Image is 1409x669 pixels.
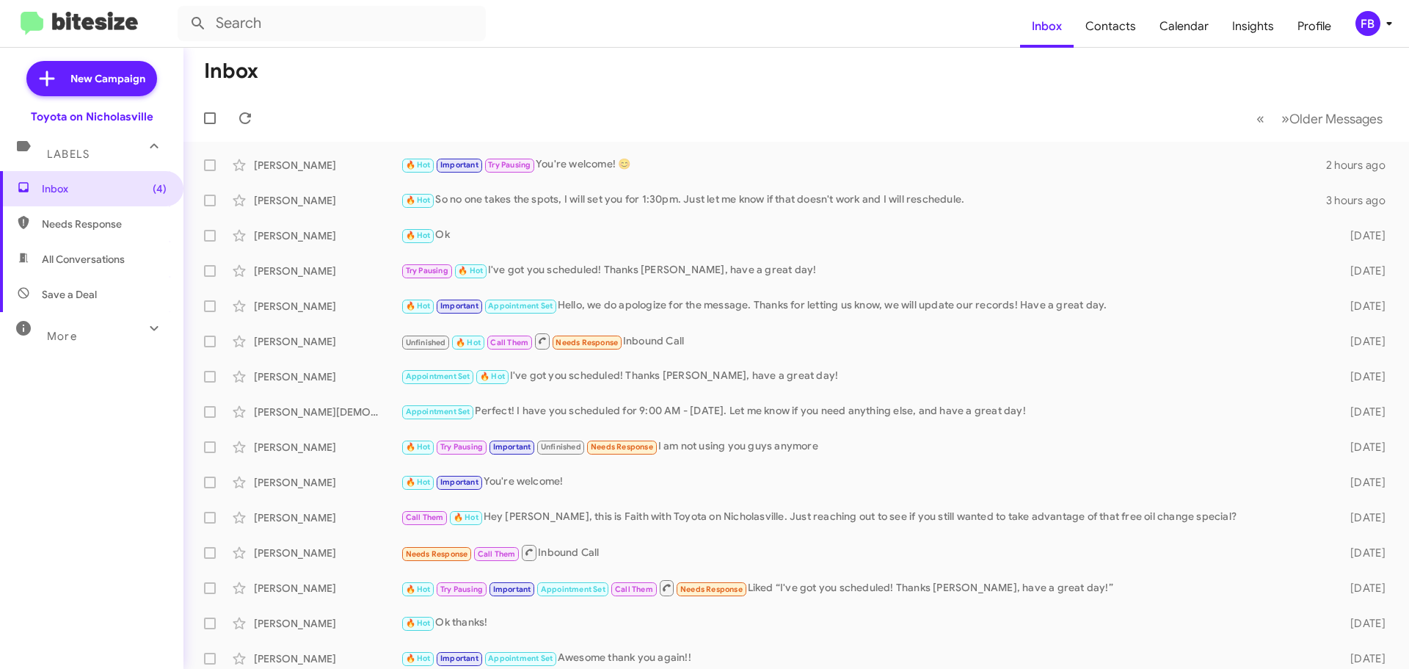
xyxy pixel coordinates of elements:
div: [PERSON_NAME][DEMOGRAPHIC_DATA] [254,405,401,419]
div: Inbound Call [401,543,1327,562]
div: [PERSON_NAME] [254,299,401,314]
div: So no one takes the spots, I will set you for 1:30pm. Just let me know if that doesn't work and I... [401,192,1326,209]
span: Appointment Set [488,301,553,311]
span: 🔥 Hot [406,654,431,663]
a: Calendar [1148,5,1220,48]
div: Liked “I've got you scheduled! Thanks [PERSON_NAME], have a great day!” [401,579,1327,597]
span: Try Pausing [406,266,448,275]
div: [PERSON_NAME] [254,193,401,208]
span: 🔥 Hot [406,160,431,170]
a: Profile [1286,5,1343,48]
span: Call Them [490,338,528,347]
div: [PERSON_NAME] [254,369,401,384]
div: [DATE] [1327,581,1397,596]
div: [PERSON_NAME] [254,158,401,173]
div: Ok [401,227,1327,244]
div: [PERSON_NAME] [254,651,401,666]
div: Ok thanks! [401,615,1327,632]
button: FB [1343,11,1393,36]
span: Inbox [42,181,167,196]
div: [DATE] [1327,440,1397,455]
span: 🔥 Hot [406,231,431,240]
div: [DATE] [1327,510,1397,525]
span: Unfinished [406,338,446,347]
span: More [47,330,77,343]
div: [PERSON_NAME] [254,228,401,243]
span: Try Pausing [440,442,483,452]
span: 🔥 Hot [406,585,431,594]
div: [DATE] [1327,405,1397,419]
div: [DATE] [1327,334,1397,349]
span: Try Pausing [440,585,483,594]
a: New Campaign [26,61,157,96]
span: Important [440,160,478,170]
span: 🔥 Hot [458,266,483,275]
span: Important [493,585,531,594]
div: [DATE] [1327,228,1397,243]
div: [PERSON_NAME] [254,475,401,490]
span: 🔥 Hot [406,618,431,628]
span: Appointment Set [406,372,470,381]
div: [DATE] [1327,475,1397,490]
div: FB [1355,11,1380,36]
div: [DATE] [1327,264,1397,278]
span: (4) [153,181,167,196]
div: [PERSON_NAME] [254,546,401,560]
span: Needs Response [680,585,743,594]
span: » [1281,109,1289,128]
div: Hello, we do apologize for the message. Thanks for letting us know, we will update our records! H... [401,297,1327,314]
span: 🔥 Hot [406,442,431,452]
span: Important [440,654,478,663]
span: 🔥 Hot [480,372,505,381]
div: [DATE] [1327,546,1397,560]
div: [DATE] [1327,299,1397,314]
span: Unfinished [541,442,581,452]
div: [PERSON_NAME] [254,264,401,278]
span: Needs Response [42,217,167,231]
nav: Page navigation example [1248,104,1391,134]
div: Awesome thank you again!! [401,650,1327,667]
span: Needs Response [556,338,618,347]
div: I am not using you guys anymore [401,438,1327,455]
span: Important [493,442,531,452]
div: [DATE] [1327,651,1397,666]
span: Needs Response [591,442,653,452]
a: Insights [1220,5,1286,48]
div: [DATE] [1327,616,1397,631]
button: Next [1273,104,1391,134]
div: [DATE] [1327,369,1397,384]
div: Toyota on Nicholasville [31,109,153,124]
span: Save a Deal [42,287,97,302]
input: Search [178,6,486,41]
span: 🔥 Hot [406,477,431,487]
span: Older Messages [1289,111,1383,127]
span: Appointment Set [488,654,553,663]
a: Inbox [1020,5,1074,48]
span: New Campaign [70,71,145,86]
div: [PERSON_NAME] [254,510,401,525]
span: Needs Response [406,549,468,559]
span: Labels [47,148,90,161]
div: [PERSON_NAME] [254,616,401,631]
span: 🔥 Hot [456,338,481,347]
span: Try Pausing [488,160,531,170]
span: Call Them [406,513,444,522]
span: All Conversations [42,252,125,267]
span: 🔥 Hot [406,195,431,205]
div: 2 hours ago [1326,158,1397,173]
span: Important [440,477,478,487]
div: Hey [PERSON_NAME], this is Faith with Toyota on Nicholasville. Just reaching out to see if you st... [401,509,1327,526]
div: You're welcome! 😊 [401,156,1326,173]
div: 3 hours ago [1326,193,1397,208]
div: I've got you scheduled! Thanks [PERSON_NAME], have a great day! [401,262,1327,279]
div: Inbound Call [401,332,1327,350]
span: Call Them [478,549,516,559]
a: Contacts [1074,5,1148,48]
div: [PERSON_NAME] [254,581,401,596]
div: Perfect! I have you scheduled for 9:00 AM - [DATE]. Let me know if you need anything else, and ha... [401,403,1327,420]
